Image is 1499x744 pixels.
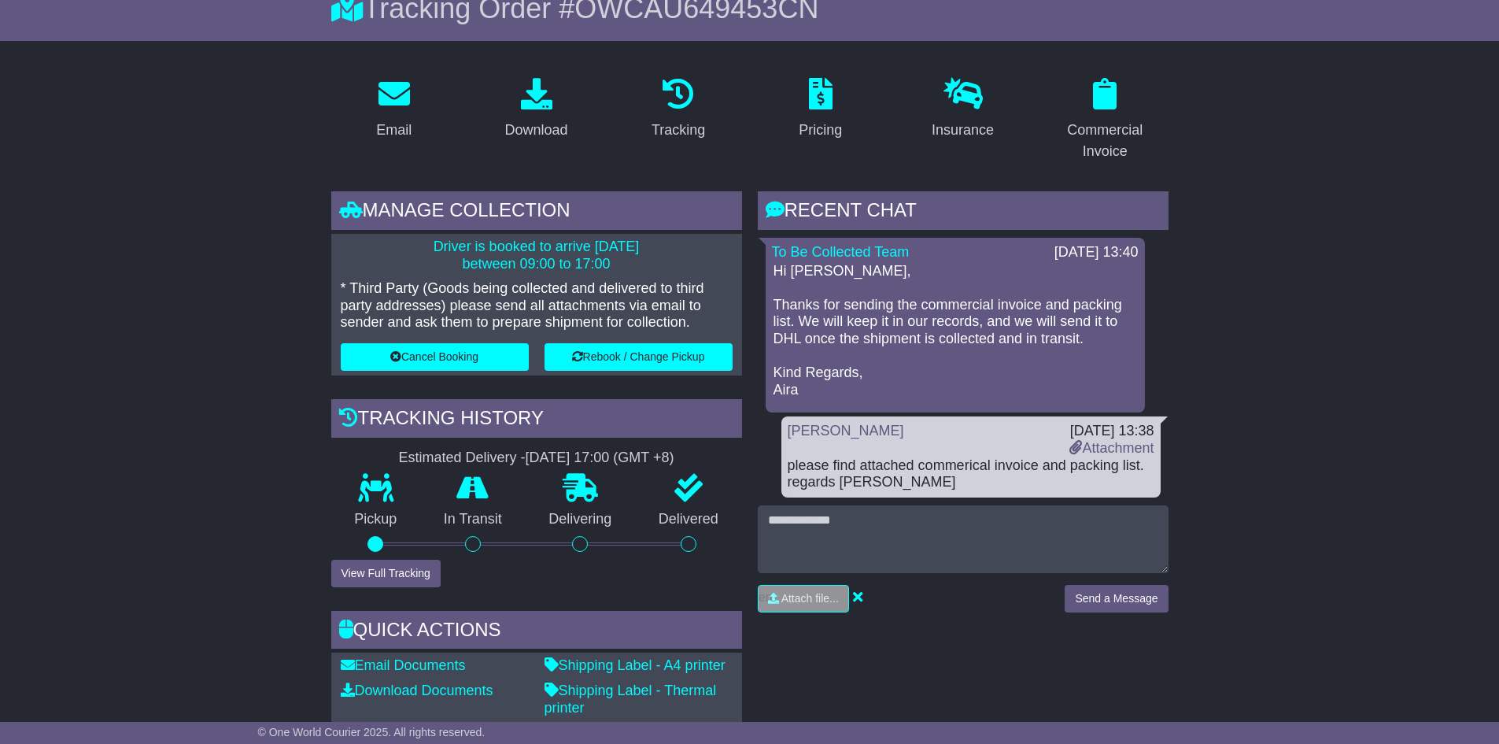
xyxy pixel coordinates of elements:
div: please find attached commerical invoice and packing list. regards [PERSON_NAME] [788,457,1154,491]
div: [DATE] 13:40 [1054,244,1139,261]
a: Shipping Label - A4 printer [545,657,726,673]
p: In Transit [420,511,526,528]
a: Tracking [641,72,715,146]
a: Shipping Label - Thermal printer [545,683,717,716]
div: Tracking [652,120,705,141]
a: Download Documents [341,683,493,698]
div: Pricing [799,120,842,141]
a: Email [366,72,422,146]
span: © One World Courier 2025. All rights reserved. [258,726,486,738]
a: Attachment [1069,440,1154,456]
a: Email Documents [341,657,466,673]
p: Hi [PERSON_NAME], Thanks for sending the commercial invoice and packing list. We will keep it in ... [773,263,1137,399]
div: Tracking history [331,399,742,442]
div: RECENT CHAT [758,191,1169,234]
p: Delivering [526,511,636,528]
a: [PERSON_NAME] [788,423,904,439]
p: Driver is booked to arrive [DATE] between 09:00 to 17:00 [341,239,733,272]
button: Send a Message [1065,585,1168,613]
div: Estimated Delivery - [331,450,742,467]
button: View Full Tracking [331,560,441,587]
p: Delivered [635,511,742,528]
a: Insurance [921,72,1004,146]
a: To Be Collected Team [772,244,910,260]
p: Pickup [331,511,421,528]
a: Commercial Invoice [1042,72,1169,168]
div: Quick Actions [331,611,742,653]
div: Insurance [932,120,994,141]
button: Cancel Booking [341,343,529,371]
div: Manage collection [331,191,742,234]
div: [DATE] 13:38 [1069,423,1154,440]
div: Commercial Invoice [1052,120,1158,162]
div: Download [504,120,567,141]
p: * Third Party (Goods being collected and delivered to third party addresses) please send all atta... [341,280,733,331]
a: Pricing [788,72,852,146]
a: Download [494,72,578,146]
div: [DATE] 17:00 (GMT +8) [526,450,674,467]
button: Rebook / Change Pickup [545,343,733,371]
div: Email [376,120,412,141]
